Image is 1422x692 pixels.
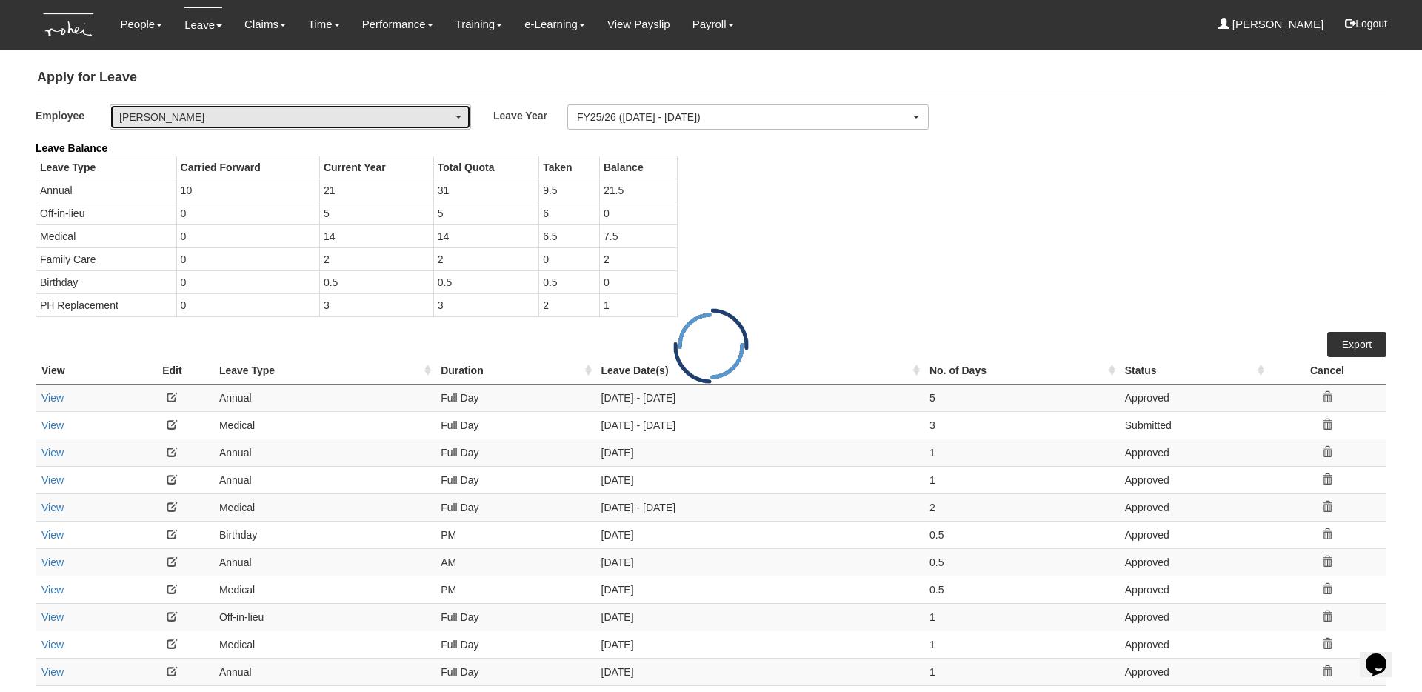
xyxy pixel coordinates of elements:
td: Approved [1119,521,1268,548]
td: Approved [1119,466,1268,493]
a: Payroll [692,7,734,41]
td: 2 [599,247,677,270]
td: Off-in-lieu [36,202,177,224]
td: 1 [924,439,1119,466]
td: Birthday [36,270,177,293]
td: [DATE] [595,603,924,631]
td: Approved [1119,658,1268,685]
a: View [41,419,64,431]
a: e-Learning [524,7,585,41]
td: 0.5 [433,270,538,293]
td: 0 [539,247,600,270]
a: View [41,447,64,459]
th: Leave Type : activate to sort column ascending [213,357,435,385]
td: 0 [599,270,677,293]
div: FY25/26 ([DATE] - [DATE]) [577,110,910,124]
th: Carried Forward [176,156,319,179]
th: View [36,357,131,385]
a: View Payslip [607,7,670,41]
div: [PERSON_NAME] [119,110,453,124]
a: View [41,556,64,568]
td: 1 [924,631,1119,658]
label: Leave Year [493,104,567,126]
td: Annual [36,179,177,202]
a: View [41,529,64,541]
iframe: chat widget [1360,633,1407,677]
td: Birthday [213,521,435,548]
a: View [41,611,64,623]
td: 2 [539,293,600,316]
td: [DATE] [595,439,924,466]
td: 0 [176,293,319,316]
td: 6.5 [539,224,600,247]
button: Logout [1335,6,1398,41]
a: Export [1327,332,1386,357]
td: 31 [433,179,538,202]
td: 5 [319,202,433,224]
th: Leave Date(s) : activate to sort column ascending [595,357,924,385]
td: 14 [433,224,538,247]
td: [DATE] [595,466,924,493]
td: Full Day [435,658,595,685]
button: FY25/26 ([DATE] - [DATE]) [567,104,929,130]
a: Performance [362,7,433,41]
a: Time [308,7,340,41]
td: 0 [599,202,677,224]
td: 0.5 [539,270,600,293]
th: No. of Days : activate to sort column ascending [924,357,1119,385]
td: 0.5 [319,270,433,293]
td: 14 [319,224,433,247]
td: Approved [1119,493,1268,521]
td: [DATE] - [DATE] [595,411,924,439]
td: 9.5 [539,179,600,202]
th: Leave Type [36,156,177,179]
th: Cancel [1268,357,1386,385]
th: Edit [131,357,213,385]
td: [DATE] [595,521,924,548]
td: 1 [599,293,677,316]
a: Leave [184,7,222,42]
td: 0.5 [924,576,1119,603]
th: Balance [599,156,677,179]
td: 21 [319,179,433,202]
td: 0 [176,202,319,224]
td: Annual [213,548,435,576]
td: Annual [213,466,435,493]
td: 0.5 [924,521,1119,548]
a: [PERSON_NAME] [1218,7,1324,41]
a: View [41,639,64,651]
td: 1 [924,658,1119,685]
td: 0.5 [924,548,1119,576]
td: 1 [924,466,1119,493]
td: Approved [1119,439,1268,466]
td: Family Care [36,247,177,270]
td: Off-in-lieu [213,603,435,631]
a: View [41,474,64,486]
td: 0 [176,270,319,293]
td: PH Replacement [36,293,177,316]
td: [DATE] [595,576,924,603]
th: Status : activate to sort column ascending [1119,357,1268,385]
td: Approved [1119,548,1268,576]
td: [DATE] [595,631,924,658]
td: Medical [213,493,435,521]
td: Annual [213,384,435,411]
td: Medical [213,631,435,658]
td: [DATE] [595,548,924,576]
a: View [41,666,64,678]
td: Annual [213,439,435,466]
td: 3 [433,293,538,316]
th: Total Quota [433,156,538,179]
td: 21.5 [599,179,677,202]
td: AM [435,548,595,576]
td: PM [435,521,595,548]
td: [DATE] - [DATE] [595,384,924,411]
td: Approved [1119,603,1268,631]
td: Full Day [435,439,595,466]
a: Training [455,7,503,41]
td: Full Day [435,603,595,631]
td: PM [435,576,595,603]
td: Approved [1119,384,1268,411]
a: View [41,392,64,404]
a: People [120,7,162,41]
